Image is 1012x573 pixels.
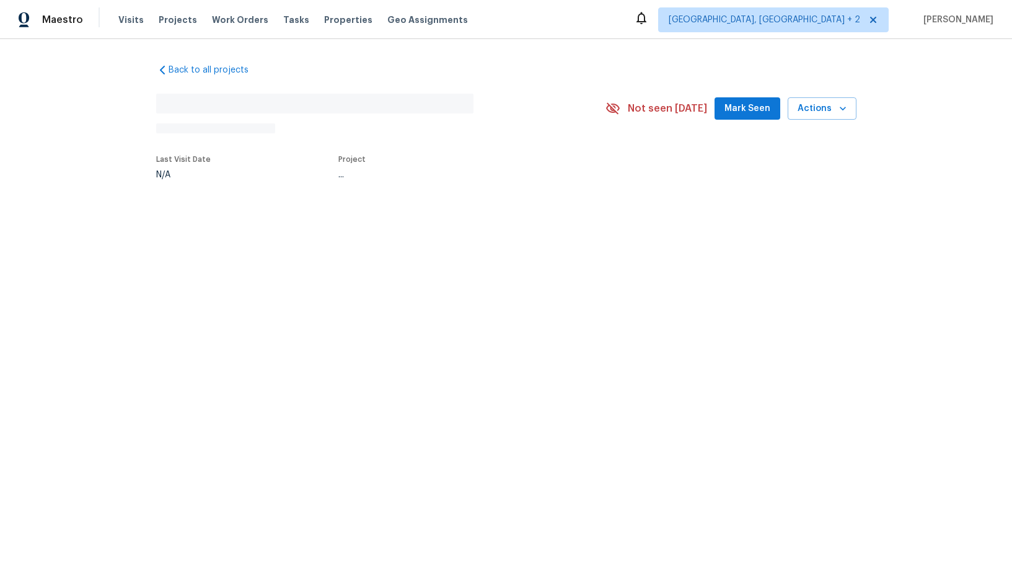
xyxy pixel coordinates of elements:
span: Tasks [283,16,309,24]
div: ... [338,171,576,179]
button: Actions [788,97,856,120]
div: N/A [156,171,211,179]
span: Projects [159,14,197,26]
span: Not seen [DATE] [628,102,707,115]
a: Back to all projects [156,64,275,76]
span: Actions [798,101,847,117]
span: Work Orders [212,14,268,26]
span: Geo Assignments [387,14,468,26]
span: [GEOGRAPHIC_DATA], [GEOGRAPHIC_DATA] + 2 [669,14,860,26]
button: Mark Seen [715,97,780,120]
span: Visits [118,14,144,26]
span: Project [338,156,366,163]
span: Mark Seen [724,101,770,117]
span: Properties [324,14,372,26]
span: Maestro [42,14,83,26]
span: [PERSON_NAME] [918,14,993,26]
span: Last Visit Date [156,156,211,163]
